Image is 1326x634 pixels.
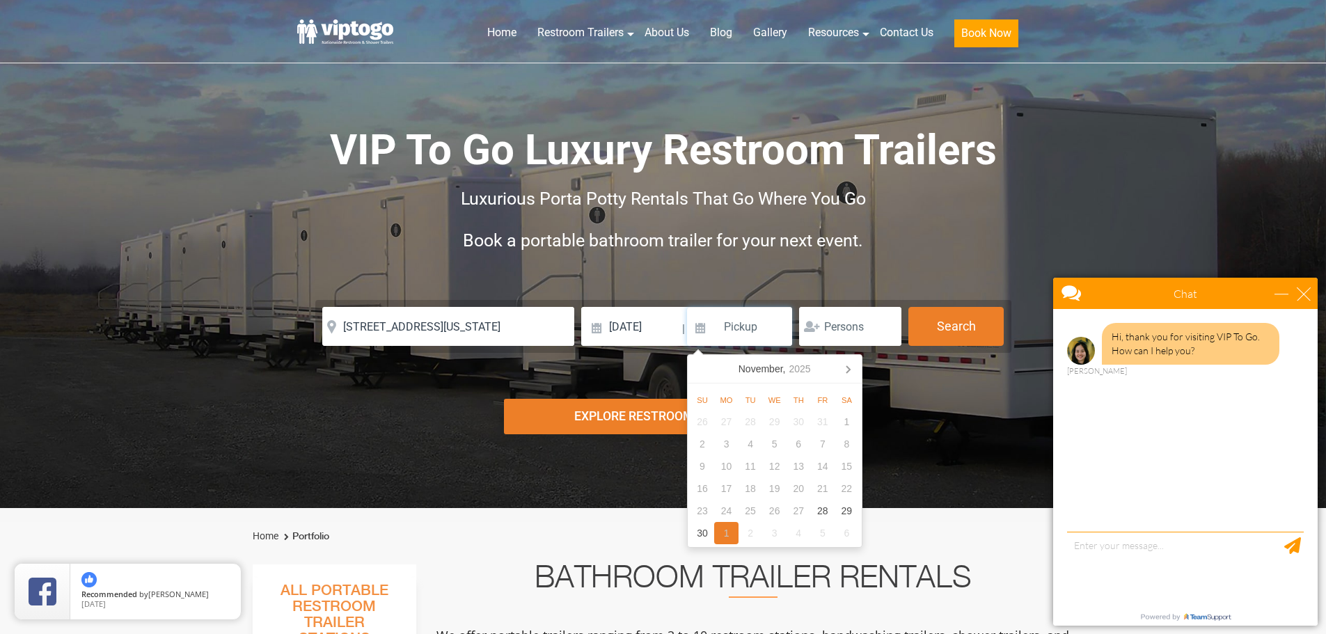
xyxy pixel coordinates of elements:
[762,433,787,455] div: 5
[739,411,763,433] div: 28
[739,455,763,477] div: 11
[762,500,787,522] div: 26
[789,360,810,377] i: 2025
[29,578,56,605] img: Review Rating
[835,500,859,522] div: 29
[714,500,739,522] div: 24
[1045,269,1326,634] iframe: Live Chat Box
[435,564,1071,598] h2: Bathroom Trailer Rentals
[504,399,822,434] div: Explore Restroom Trailers
[835,392,859,409] div: Sa
[954,19,1018,47] button: Book Now
[762,392,787,409] div: We
[687,307,793,346] input: Pickup
[739,392,763,409] div: Tu
[787,500,811,522] div: 27
[811,411,835,433] div: 31
[690,477,715,500] div: 16
[714,392,739,409] div: Mo
[714,455,739,477] div: 10
[835,433,859,455] div: 8
[330,125,997,175] span: VIP To Go Luxury Restroom Trailers
[908,307,1004,346] button: Search
[81,589,137,599] span: Recommended
[739,500,763,522] div: 25
[787,522,811,544] div: 4
[762,477,787,500] div: 19
[798,17,869,48] a: Resources
[762,455,787,477] div: 12
[787,392,811,409] div: Th
[581,307,681,346] input: Delivery
[690,433,715,455] div: 2
[690,392,715,409] div: Su
[81,590,230,600] span: by
[461,189,866,209] span: Luxurious Porta Potty Rentals That Go Where You Go
[799,307,901,346] input: Persons
[690,522,715,544] div: 30
[714,433,739,455] div: 3
[944,17,1029,56] a: Book Now
[835,477,859,500] div: 22
[527,17,634,48] a: Restroom Trailers
[762,411,787,433] div: 29
[787,433,811,455] div: 6
[762,522,787,544] div: 3
[253,530,278,541] a: Home
[811,522,835,544] div: 5
[811,455,835,477] div: 14
[733,358,816,380] div: November,
[811,433,835,455] div: 7
[690,411,715,433] div: 26
[835,411,859,433] div: 1
[322,307,574,346] input: Where do you need your restroom?
[81,572,97,587] img: thumbs up icon
[835,522,859,544] div: 6
[700,17,743,48] a: Blog
[463,230,863,251] span: Book a portable bathroom trailer for your next event.
[714,411,739,433] div: 27
[739,477,763,500] div: 18
[281,528,329,545] li: Portfolio
[787,411,811,433] div: 30
[787,455,811,477] div: 13
[714,522,739,544] div: 1
[477,17,527,48] a: Home
[739,433,763,455] div: 4
[743,17,798,48] a: Gallery
[869,17,944,48] a: Contact Us
[739,522,763,544] div: 2
[714,477,739,500] div: 17
[148,589,209,599] span: [PERSON_NAME]
[634,17,700,48] a: About Us
[811,500,835,522] div: 28
[690,500,715,522] div: 23
[682,307,685,351] span: |
[81,599,106,609] span: [DATE]
[787,477,811,500] div: 20
[811,477,835,500] div: 21
[835,455,859,477] div: 15
[811,392,835,409] div: Fr
[690,455,715,477] div: 9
